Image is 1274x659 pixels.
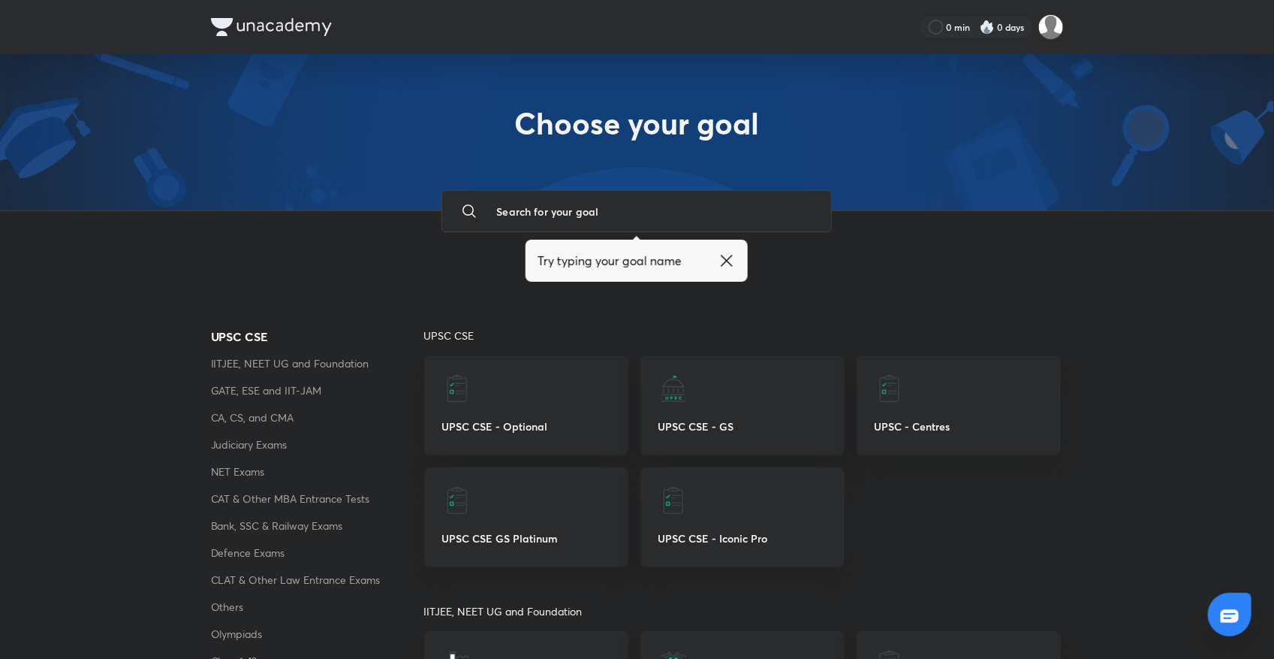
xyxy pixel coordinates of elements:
[211,517,424,535] a: Bank, SSC & Railway Exams
[442,485,472,515] img: UPSC CSE GS Platinum
[211,490,424,508] a: CAT & Other MBA Entrance Tests
[442,531,610,546] p: UPSC CSE GS Platinum
[875,373,905,404] img: UPSC - Centres
[211,355,424,373] a: IITJEE, NEET UG and Foundation
[211,409,424,427] a: CA, CS, and CMA
[211,436,424,454] a: Judiciary Exams
[658,373,688,404] img: UPSC CSE - GS
[211,625,424,643] a: Olympiads
[538,252,736,270] div: Try typing your goal name
[211,544,424,562] a: Defence Exams
[442,373,472,404] img: UPSC CSE - Optional
[211,328,424,346] a: UPSC CSE
[211,382,424,400] a: GATE, ESE and IIT-JAM
[424,603,1064,619] p: IITJEE, NEET UG and Foundation
[1038,14,1064,40] img: Sakshi Nath
[980,20,995,35] img: streak
[211,18,332,36] img: Company Logo
[875,419,1043,434] p: UPSC - Centres
[424,328,1064,343] p: UPSC CSE
[658,419,827,434] p: UPSC CSE - GS
[515,105,760,159] h1: Choose your goal
[211,571,424,589] a: CLAT & Other Law Entrance Exams
[442,419,610,434] p: UPSC CSE - Optional
[211,598,424,616] a: Others
[484,191,819,231] input: Search for your goal
[211,463,424,481] a: NET Exams
[658,485,688,515] img: UPSC CSE - Iconic Pro
[658,531,827,546] p: UPSC CSE - Iconic Pro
